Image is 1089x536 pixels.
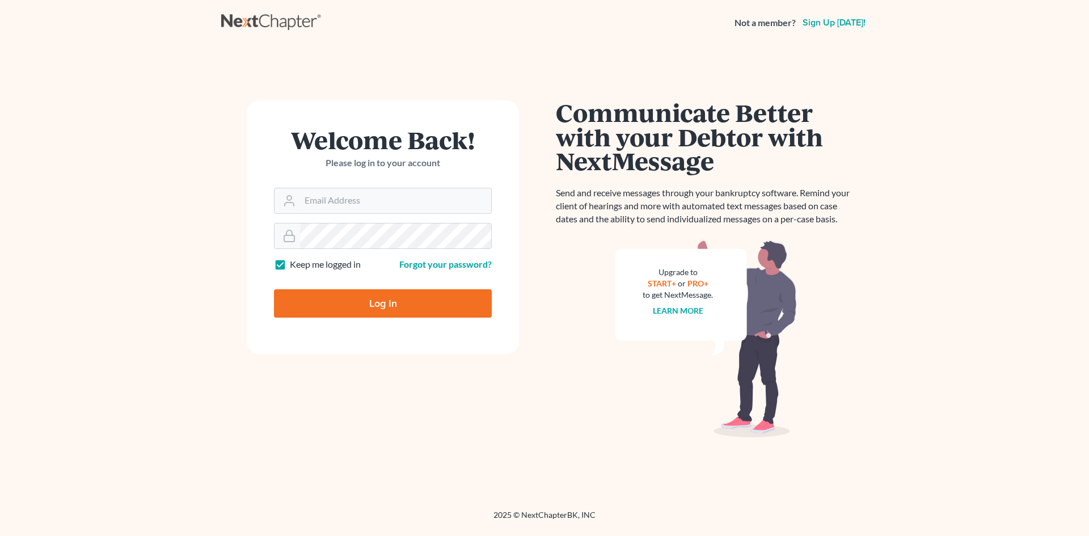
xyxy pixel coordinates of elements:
a: PRO+ [687,278,708,288]
input: Log In [274,289,492,318]
h1: Communicate Better with your Debtor with NextMessage [556,100,856,173]
div: to get NextMessage. [643,289,713,301]
h1: Welcome Back! [274,128,492,152]
div: Upgrade to [643,267,713,278]
a: Sign up [DATE]! [800,18,868,27]
a: START+ [648,278,676,288]
span: or [678,278,686,288]
p: Send and receive messages through your bankruptcy software. Remind your client of hearings and mo... [556,187,856,226]
input: Email Address [300,188,491,213]
strong: Not a member? [735,16,796,29]
p: Please log in to your account [274,157,492,170]
div: 2025 © NextChapterBK, INC [221,509,868,530]
label: Keep me logged in [290,258,361,271]
a: Forgot your password? [399,259,492,269]
a: Learn more [653,306,703,315]
img: nextmessage_bg-59042aed3d76b12b5cd301f8e5b87938c9018125f34e5fa2b7a6b67550977c72.svg [615,239,797,438]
